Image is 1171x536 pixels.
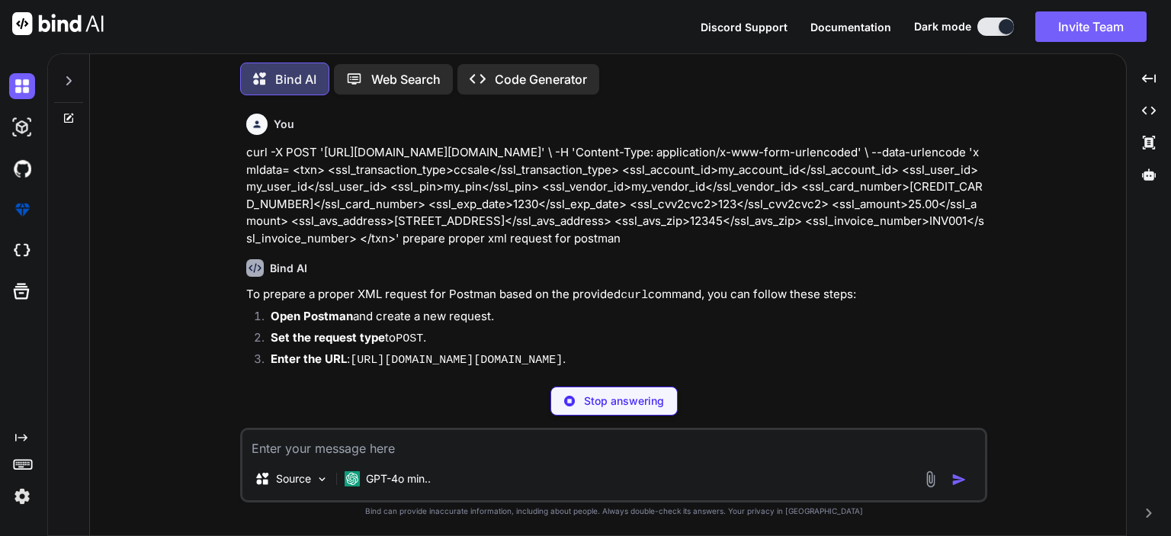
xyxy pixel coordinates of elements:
[275,70,316,88] p: Bind AI
[810,19,891,35] button: Documentation
[258,308,984,329] li: and create a new request.
[276,471,311,486] p: Source
[274,117,294,132] h6: You
[271,351,347,366] strong: Enter the URL
[246,144,984,247] p: curl -X POST '[URL][DOMAIN_NAME][DOMAIN_NAME]' \ -H 'Content-Type: application/x-www-form-urlenco...
[9,73,35,99] img: darkChat
[9,156,35,181] img: githubDark
[345,471,360,486] img: GPT-4o mini
[9,114,35,140] img: darkAi-studio
[951,472,967,487] img: icon
[12,12,104,35] img: Bind AI
[271,309,353,323] strong: Open Postman
[371,70,441,88] p: Web Search
[810,21,891,34] span: Documentation
[701,19,788,35] button: Discord Support
[9,238,35,264] img: cloudideIcon
[914,19,971,34] span: Dark mode
[495,70,587,88] p: Code Generator
[9,483,35,509] img: settings
[584,393,664,409] p: Stop answering
[1035,11,1147,42] button: Invite Team
[240,506,987,517] p: Bind can provide inaccurate information, including about people. Always double-check its answers....
[246,286,984,305] p: To prepare a proper XML request for Postman based on the provided command, you can follow these s...
[366,471,431,486] p: GPT-4o min..
[350,354,563,367] code: [URL][DOMAIN_NAME][DOMAIN_NAME]
[258,351,984,372] li: : .
[258,372,984,444] li: :
[9,197,35,223] img: premium
[396,332,423,345] code: POST
[270,261,307,276] h6: Bind AI
[258,329,984,351] li: to .
[621,289,648,302] code: curl
[922,470,939,488] img: attachment
[701,21,788,34] span: Discord Support
[316,473,329,486] img: Pick Models
[271,373,361,387] strong: Set the Headers
[271,330,385,345] strong: Set the request type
